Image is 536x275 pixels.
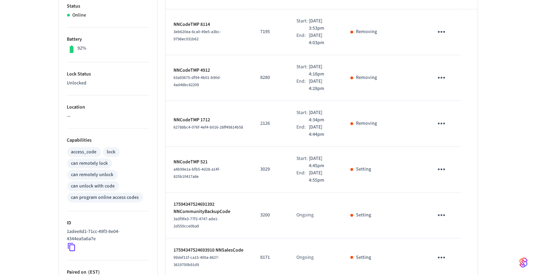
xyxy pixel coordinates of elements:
[260,166,280,173] p: 3029
[67,137,149,144] p: Capabilities
[260,120,280,127] p: 2126
[67,36,149,43] p: Battery
[296,63,308,78] div: Start:
[296,32,308,47] div: End:
[174,201,244,215] p: 17594347524691392 NNCommunityBackupCode
[73,12,86,19] p: Online
[174,116,244,124] p: NNCodeTMP 1712
[174,247,244,254] p: 17594347524693910 NNSalesCode
[288,193,342,238] td: Ongoing
[356,120,377,127] p: Removing
[356,166,371,173] p: Setting
[260,254,280,261] p: 8171
[67,104,149,111] p: Location
[71,171,114,179] div: can remotely unlock
[174,67,244,74] p: NNCodeTMP 4912
[309,124,334,138] p: [DATE] 4:44pm
[260,212,280,219] p: 3200
[309,170,334,184] p: [DATE] 4:55pm
[67,3,149,10] p: Status
[71,194,139,201] div: can program online access codes
[174,21,244,28] p: NNCodeTMP 8114
[356,254,371,261] p: Setting
[67,220,149,227] p: ID
[296,18,308,32] div: Start:
[67,113,149,120] p: —
[174,216,219,229] span: 3a3f9fe3-77f2-4747-ade1-2d550cce0ba9
[71,149,97,156] div: access_code
[71,183,115,190] div: can unlock with code
[296,78,308,92] div: End:
[67,71,149,78] p: Lock Status
[309,109,334,124] p: [DATE] 4:34pm
[174,29,221,42] span: 3eb620ea-6ca0-49e5-a3bc-9796ec031b62
[174,166,221,180] span: a4b99e1a-bfb5-4d28-a14f-825b10417a8e
[309,32,334,47] p: [DATE] 4:03pm
[174,75,221,88] span: 63a93675-df94-4b01-b90d-4ad48bc82209
[67,80,149,87] p: Unlocked
[296,170,308,184] div: End:
[67,228,146,243] p: 1adee8d1-71cc-49f3-8e04-4344ea5a6a7e
[309,78,334,92] p: [DATE] 4:28pm
[309,18,334,32] p: [DATE] 3:53pm
[296,155,308,170] div: Start:
[260,28,280,35] p: 7195
[174,124,243,130] span: 62788bc4-076f-4ef4-b016-28ff49814b58
[260,74,280,81] p: 8280
[296,109,308,124] div: Start:
[309,155,334,170] p: [DATE] 4:45pm
[174,255,220,268] span: 99def11f-ca15-400a-8627-3619700b91d9
[71,160,108,167] div: can remotely lock
[107,149,116,156] div: lock
[174,159,244,166] p: NNCodeTMP 521
[519,257,528,268] img: SeamLogoGradient.69752ec5.svg
[356,212,371,219] p: Setting
[309,63,334,78] p: [DATE] 4:18pm
[356,74,377,81] p: Removing
[77,45,86,52] p: 92%
[356,28,377,35] p: Removing
[296,124,308,138] div: End:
